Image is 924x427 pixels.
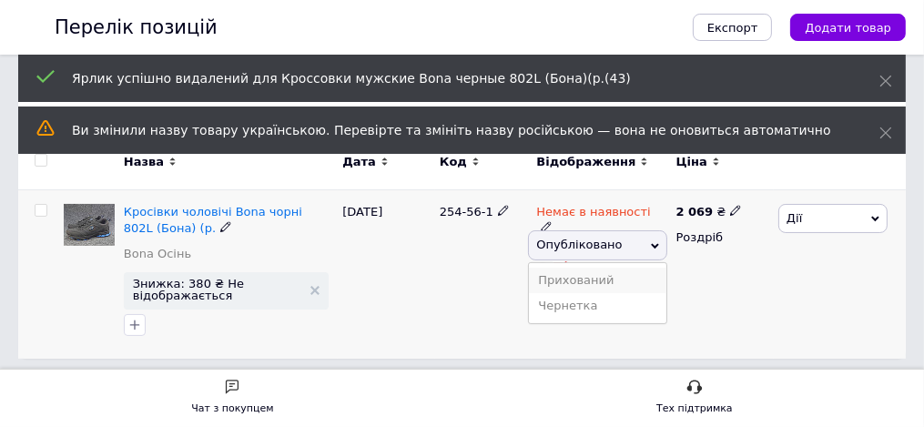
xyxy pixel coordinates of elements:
span: Опубліковано [536,238,622,251]
span: Немає в наявності [536,205,650,224]
span: Знижка: 380 ₴ Не відображається [133,278,302,301]
div: Ярлик успішно видалений для Кроссовки мужские Bona черные 802L (Бона)(р.(43) [72,69,834,87]
b: 2 069 [676,205,714,219]
span: Дії [787,211,802,225]
a: Кросівки чоловічі Bona чорні 802L (Бона) (р. [124,205,302,235]
span: Дата [342,154,376,170]
img: Кроссовки мужские Bona черные 802L (Бона)(р.(43) [64,204,115,246]
span: Ціна [676,154,707,170]
span: Експорт [707,21,758,35]
button: Додати товар [790,14,906,41]
li: Прихований [529,268,665,293]
div: Чат з покупцем [191,400,273,418]
span: Відображення [536,154,635,170]
div: [DATE] [338,190,435,359]
span: Додати товар [805,21,891,35]
div: Перелік позицій [55,18,218,37]
a: Bona Осінь [124,246,191,262]
span: Код [440,154,467,170]
li: Чернетка [529,293,665,319]
div: Роздріб [676,229,769,246]
button: Експорт [693,14,773,41]
div: ₴ [676,204,743,220]
span: Назва [124,154,164,170]
div: Тех підтримка [656,400,733,418]
span: 254-56-1 [440,205,493,219]
div: Ви змінили назву товару українською. Перевірте та змініть назву російською — вона не оновиться ав... [72,121,834,139]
